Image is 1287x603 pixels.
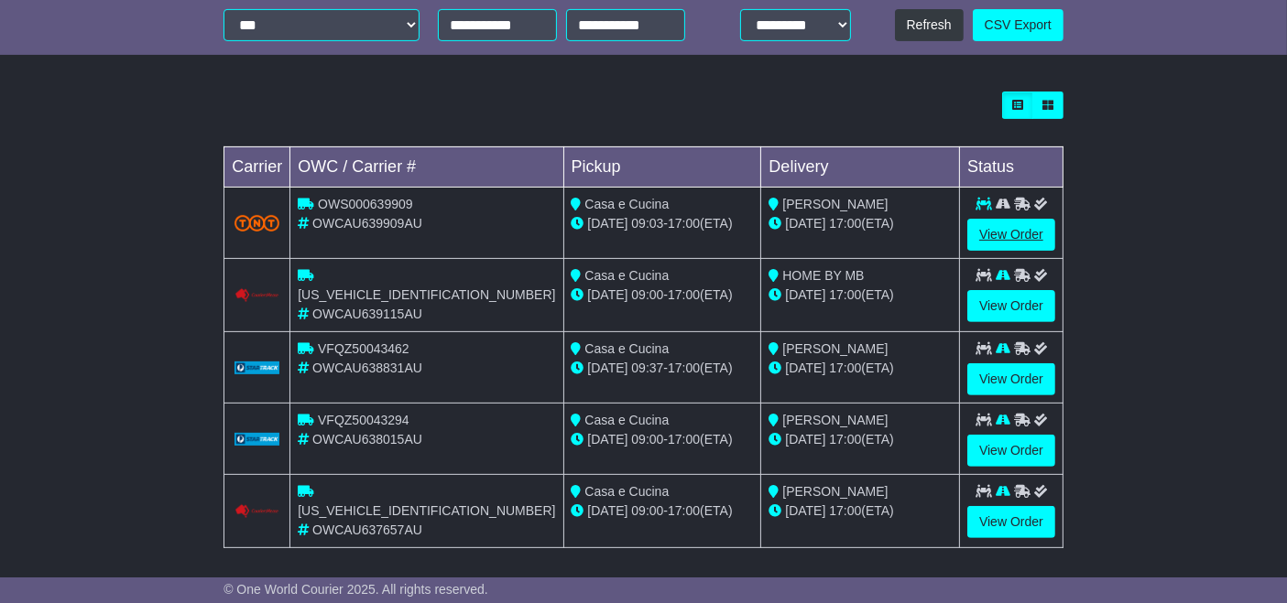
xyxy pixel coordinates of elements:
span: [DATE] [587,216,627,231]
span: 09:00 [631,432,663,447]
span: 17:00 [829,432,861,447]
a: CSV Export [973,9,1063,41]
span: 17:00 [829,287,861,302]
span: [US_VEHICLE_IDENTIFICATION_NUMBER] [298,503,555,518]
span: 17:00 [668,216,700,231]
img: Couriers_Please.png [234,288,280,303]
span: OWCAU638831AU [312,361,422,375]
a: View Order [967,290,1055,322]
span: VFQZ50043462 [318,341,409,356]
span: 09:00 [631,503,663,518]
span: 09:37 [631,361,663,375]
td: Status [960,146,1063,187]
span: [DATE] [785,503,825,518]
span: Casa e Cucina [584,197,669,211]
img: GetCarrierServiceLogo [234,361,280,373]
span: 17:00 [668,287,700,302]
span: 17:00 [829,503,861,518]
span: OWCAU638015AU [312,432,422,447]
span: OWCAU639909AU [312,216,422,231]
span: [PERSON_NAME] [782,197,888,211]
div: (ETA) [769,359,952,378]
a: View Order [967,363,1055,395]
div: - (ETA) [572,214,754,233]
div: (ETA) [769,214,952,233]
span: [PERSON_NAME] [782,413,888,427]
span: VFQZ50043294 [318,413,409,427]
td: OWC / Carrier # [290,146,563,187]
span: OWCAU639115AU [312,307,422,321]
div: (ETA) [769,285,952,305]
span: [US_VEHICLE_IDENTIFICATION_NUMBER] [298,287,555,302]
span: OWS000639909 [318,197,413,211]
a: View Order [967,435,1055,467]
div: - (ETA) [572,430,754,449]
span: 17:00 [829,361,861,375]
div: - (ETA) [572,285,754,305]
span: [DATE] [785,287,825,302]
a: View Order [967,506,1055,538]
span: Casa e Cucina [584,484,669,499]
span: Casa e Cucina [584,341,669,356]
span: [DATE] [587,287,627,302]
td: Carrier [224,146,290,187]
span: 09:00 [631,287,663,302]
span: OWCAU637657AU [312,522,422,537]
span: 17:00 [829,216,861,231]
div: - (ETA) [572,359,754,378]
td: Pickup [563,146,761,187]
div: (ETA) [769,430,952,449]
span: [DATE] [587,361,627,375]
span: HOME BY MB [782,268,864,283]
span: [DATE] [785,432,825,447]
div: (ETA) [769,501,952,521]
span: [DATE] [587,503,627,518]
span: 09:03 [631,216,663,231]
span: © One World Courier 2025. All rights reserved. [224,582,488,597]
span: 17:00 [668,503,700,518]
td: Delivery [761,146,960,187]
img: GetCarrierServiceLogo [234,433,280,445]
button: Refresh [895,9,964,41]
div: - (ETA) [572,501,754,521]
span: [DATE] [587,432,627,447]
span: Casa e Cucina [584,268,669,283]
span: 17:00 [668,432,700,447]
img: Couriers_Please.png [234,504,280,519]
span: 17:00 [668,361,700,375]
span: [PERSON_NAME] [782,341,888,356]
span: [PERSON_NAME] [782,484,888,499]
span: [DATE] [785,216,825,231]
span: Casa e Cucina [584,413,669,427]
span: [DATE] [785,361,825,375]
a: View Order [967,219,1055,251]
img: TNT_Domestic.png [234,215,280,232]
